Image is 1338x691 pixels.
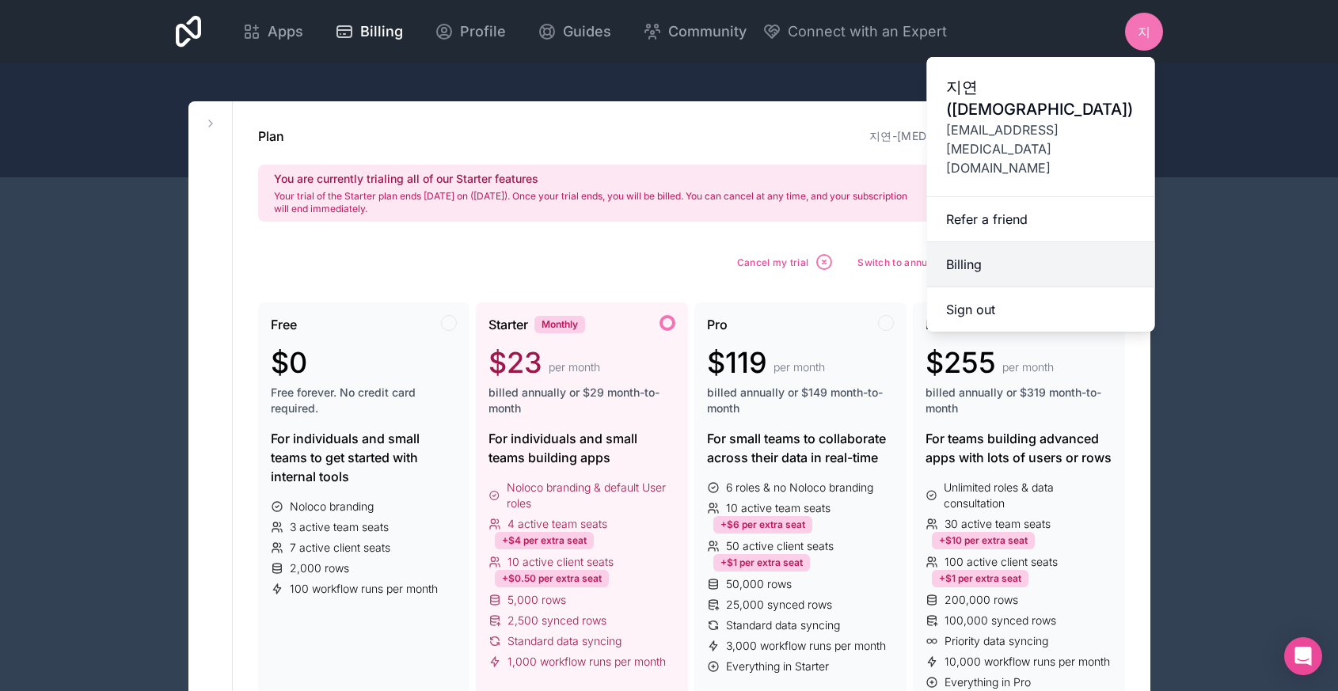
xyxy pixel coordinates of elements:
[534,316,585,333] div: Monthly
[726,597,832,613] span: 25,000 synced rows
[945,554,1058,570] span: 100 active client seats
[507,633,621,649] span: Standard data syncing
[726,500,831,516] span: 10 active team seats
[852,247,989,277] button: Switch to annual plan
[507,516,607,532] span: 4 active team seats
[726,538,834,554] span: 50 active client seats
[230,14,316,49] a: Apps
[460,21,506,43] span: Profile
[290,499,374,514] span: Noloco branding
[927,242,1155,287] a: Billing
[707,347,767,378] span: $119
[707,429,894,467] div: For small teams to collaborate across their data in real-time
[495,532,594,549] div: +$4 per extra seat
[495,570,609,587] div: +$0.50 per extra seat
[274,190,919,215] p: Your trial of the Starter plan ends [DATE] on ([DATE]). Once your trial ends, you will be billed....
[932,570,1028,587] div: +$1 per extra seat
[726,638,886,654] span: 3,000 workflow runs per month
[707,315,728,334] span: Pro
[549,359,600,375] span: per month
[726,480,873,495] span: 6 roles & no Noloco branding
[869,129,1057,142] a: 지연-[MEDICAL_DATA]-workspace
[290,519,389,535] span: 3 active team seats
[726,617,840,633] span: Standard data syncing
[290,540,390,556] span: 7 active client seats
[290,581,438,597] span: 100 workflow runs per month
[271,315,297,334] span: Free
[726,659,829,674] span: Everything in Starter
[1284,637,1322,675] div: Open Intercom Messenger
[946,120,1136,177] span: [EMAIL_ADDRESS][MEDICAL_DATA][DOMAIN_NAME]
[268,21,303,43] span: Apps
[945,592,1018,608] span: 200,000 rows
[932,532,1035,549] div: +$10 per extra seat
[507,592,566,608] span: 5,000 rows
[945,516,1051,532] span: 30 active team seats
[507,554,614,570] span: 10 active client seats
[525,14,624,49] a: Guides
[732,247,840,277] button: Cancel my trial
[926,385,1112,416] span: billed annually or $319 month-to-month
[322,14,416,49] a: Billing
[945,633,1048,649] span: Priority data syncing
[1002,359,1054,375] span: per month
[946,76,1136,120] span: 지연([DEMOGRAPHIC_DATA])
[926,429,1112,467] div: For teams building advanced apps with lots of users or rows
[713,516,812,533] div: +$6 per extra seat
[1138,22,1150,41] span: 지
[707,385,894,416] span: billed annually or $149 month-to-month
[507,480,675,511] span: Noloco branding & default User roles
[857,256,958,268] span: Switch to annual plan
[774,359,825,375] span: per month
[926,347,996,378] span: $255
[737,256,809,268] span: Cancel my trial
[630,14,759,49] a: Community
[788,21,947,43] span: Connect with an Expert
[927,287,1155,332] button: Sign out
[488,385,675,416] span: billed annually or $29 month-to-month
[507,613,606,628] span: 2,500 synced rows
[271,385,458,416] span: Free forever. No credit card required.
[422,14,519,49] a: Profile
[271,347,307,378] span: $0
[726,576,792,592] span: 50,000 rows
[945,613,1056,628] span: 100,000 synced rows
[927,197,1155,242] a: Refer a friend
[488,347,542,378] span: $23
[945,654,1110,670] span: 10,000 workflow runs per month
[944,480,1112,511] span: Unlimited roles & data consultation
[926,315,982,334] span: Business
[488,429,675,467] div: For individuals and small teams building apps
[258,127,284,146] h1: Plan
[945,674,1031,690] span: Everything in Pro
[360,21,403,43] span: Billing
[713,554,810,571] div: +$1 per extra seat
[488,315,528,334] span: Starter
[274,171,919,187] h2: You are currently trialing all of our Starter features
[290,560,349,576] span: 2,000 rows
[668,21,747,43] span: Community
[563,21,611,43] span: Guides
[271,429,458,486] div: For individuals and small teams to get started with internal tools
[507,654,666,670] span: 1,000 workflow runs per month
[762,21,947,43] button: Connect with an Expert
